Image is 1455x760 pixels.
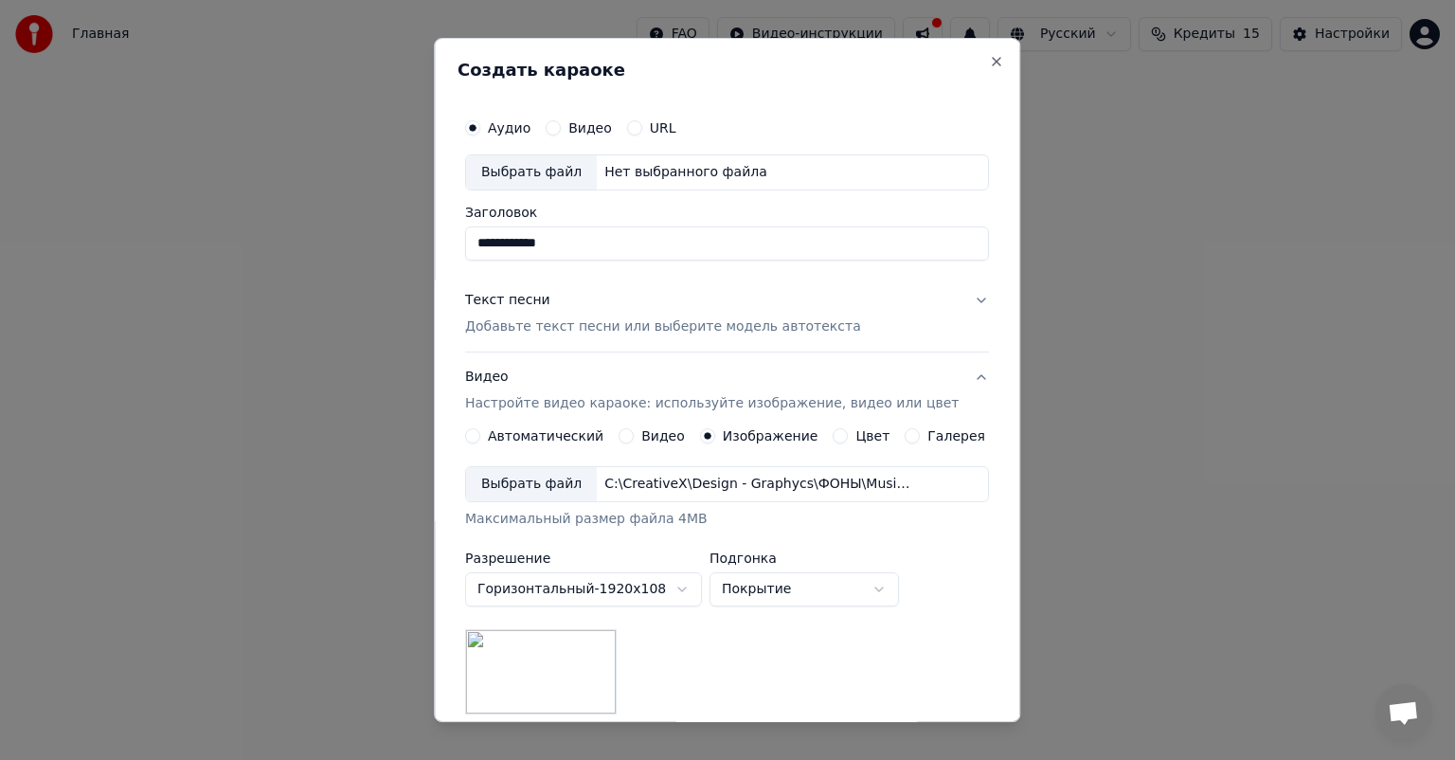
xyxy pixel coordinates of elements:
label: Автоматический [488,429,603,443]
p: Добавьте текст песни или выберите модель автотекста [465,317,861,336]
label: Галерея [928,429,986,443]
div: Нет выбранного файла [597,163,775,182]
label: Изображение [723,429,818,443]
div: Выбрать файл [466,467,597,501]
div: Текст песни [465,291,550,310]
label: Цвет [856,429,890,443]
button: Текст песниДобавьте текст песни или выберите модель автотекста [465,276,989,352]
div: C:\CreativeX\Design - Graphycs\ФОНЫ\Music Фоны Музыка\10487501.jpg [597,475,919,494]
label: URL [650,121,676,135]
div: Выбрать файл [466,155,597,190]
label: Разрешение [465,552,702,565]
label: Аудио [488,121,530,135]
h2: Создать караоке [458,62,997,79]
label: Заголовок [465,206,989,219]
p: Настройте видео караоке: используйте изображение, видео или цвет [465,394,959,413]
div: Видео [465,368,959,413]
label: Подгонка [710,552,899,565]
div: Максимальный размер файла 4MB [465,510,989,529]
label: Видео [568,121,612,135]
label: Видео [641,429,685,443]
button: ВидеоНастройте видео караоке: используйте изображение, видео или цвет [465,353,989,428]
